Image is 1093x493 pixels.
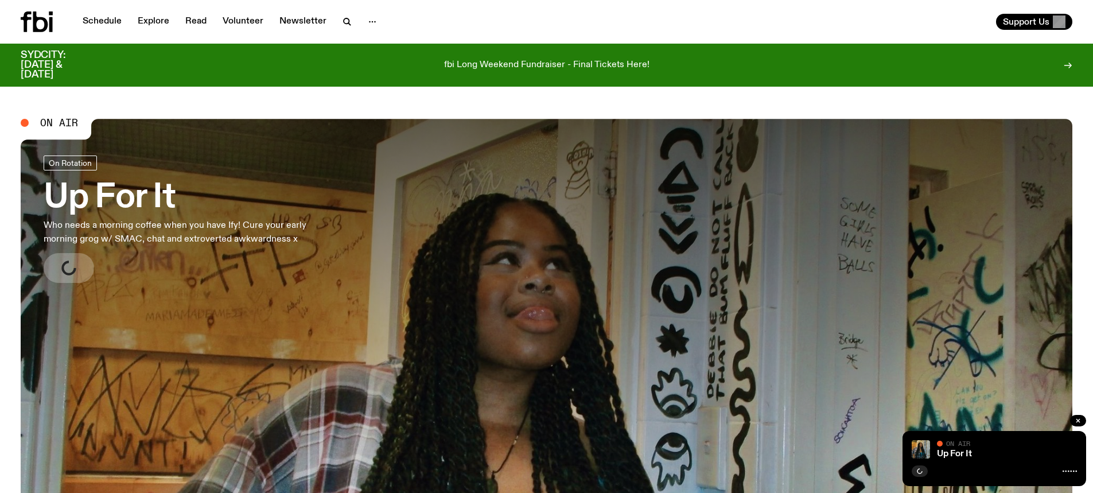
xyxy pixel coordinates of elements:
a: Read [178,14,213,30]
p: Who needs a morning coffee when you have Ify! Cure your early morning grog w/ SMAC, chat and extr... [44,219,337,246]
h3: Up For It [44,182,337,214]
a: Volunteer [216,14,270,30]
span: On Air [40,118,78,128]
span: Support Us [1003,17,1049,27]
a: Explore [131,14,176,30]
a: Newsletter [273,14,333,30]
span: On Rotation [49,159,92,168]
h3: SYDCITY: [DATE] & [DATE] [21,51,94,80]
a: On Rotation [44,156,97,170]
p: fbi Long Weekend Fundraiser - Final Tickets Here! [444,60,649,71]
img: Ify - a Brown Skin girl with black braided twists, looking up to the side with her tongue stickin... [912,440,930,459]
a: Up For ItWho needs a morning coffee when you have Ify! Cure your early morning grog w/ SMAC, chat... [44,156,337,283]
a: Up For It [937,449,972,459]
button: Support Us [996,14,1072,30]
span: On Air [946,440,970,447]
a: Schedule [76,14,129,30]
